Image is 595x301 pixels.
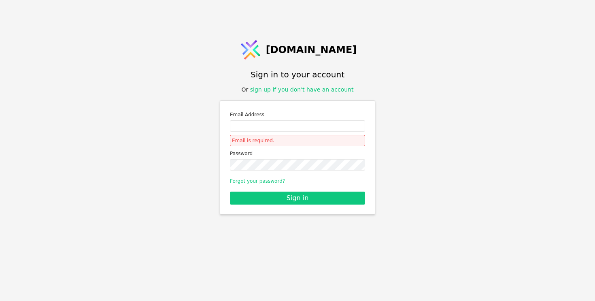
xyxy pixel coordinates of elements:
div: Email is required. [230,135,365,146]
button: Sign in [230,192,365,205]
input: Email address [230,120,365,132]
a: sign up if you don't have an account [250,86,354,93]
div: Or [242,85,354,94]
label: Password [230,149,365,158]
a: Forgot your password? [230,178,285,184]
h1: Sign in to your account [251,68,344,81]
input: Password [230,159,365,171]
span: [DOMAIN_NAME] [266,43,357,57]
a: [DOMAIN_NAME] [238,38,357,62]
label: Email Address [230,111,365,119]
